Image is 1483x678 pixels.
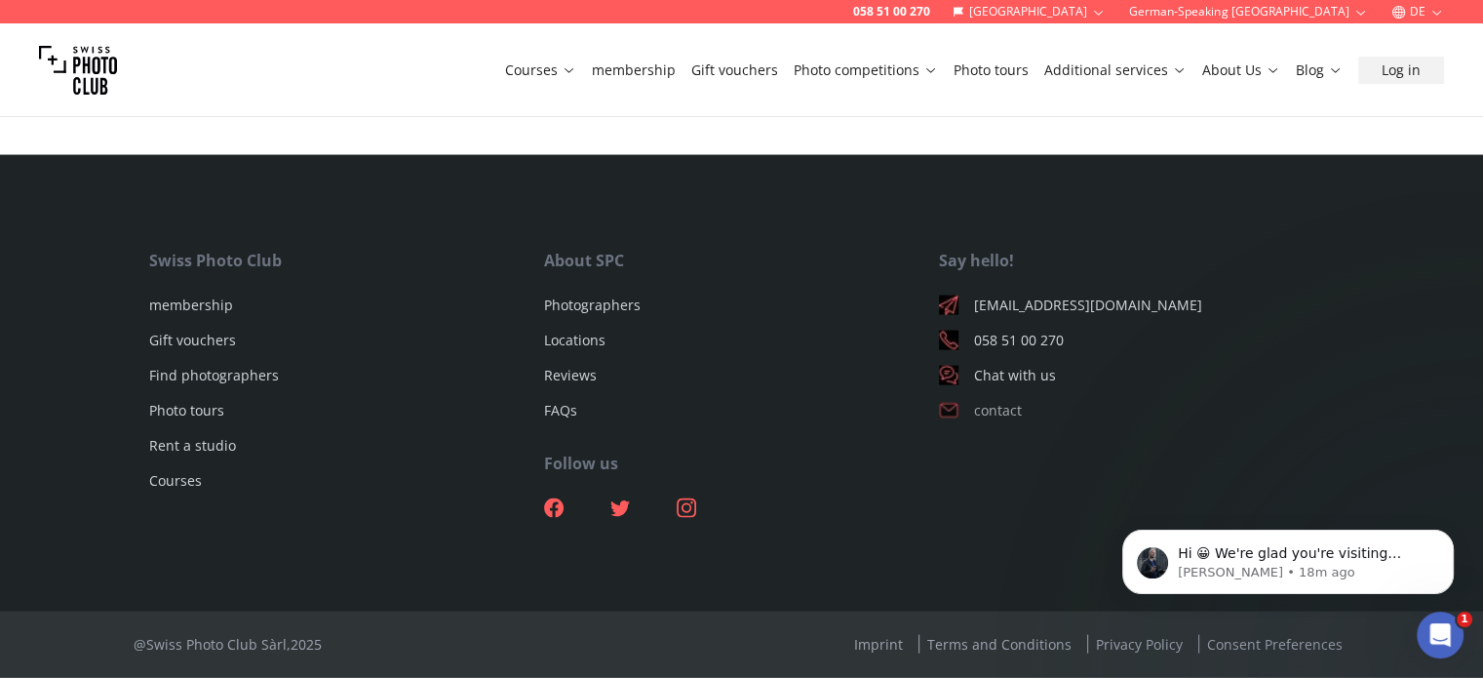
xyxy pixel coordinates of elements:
a: membership [149,296,233,314]
font: Follow us [544,453,618,474]
font: 2025 [291,635,322,654]
iframe: Intercom live chat [1417,612,1463,658]
a: Courses [505,60,576,80]
a: Gift vouchers [691,60,778,80]
a: 058 51 00 270 [852,4,929,20]
font: Privacy Policy [1096,635,1183,654]
a: Blog [1296,60,1343,80]
font: German-speaking [GEOGRAPHIC_DATA] [1129,3,1349,20]
button: Photo tours [946,57,1036,84]
button: Gift vouchers [683,57,786,84]
font: membership [592,60,676,79]
a: [EMAIL_ADDRESS][DOMAIN_NAME] [939,296,1334,315]
font: Imprint [854,635,903,654]
button: membership [584,57,683,84]
button: Blog [1288,57,1350,84]
font: Log in [1382,60,1421,79]
a: Consent Preferences [1198,635,1350,654]
a: Imprint [846,635,911,654]
a: Terms and Conditions [918,635,1079,654]
a: Photo tours [954,60,1029,80]
a: Gift vouchers [149,331,236,349]
font: Courses [505,60,558,79]
font: Swiss Photo Club [149,250,282,271]
font: Additional services [1044,60,1168,79]
font: Say hello! [939,250,1014,271]
a: Chat with us [939,366,1334,385]
font: [EMAIL_ADDRESS][DOMAIN_NAME] [974,296,1202,314]
iframe: Intercom notifications message [1093,489,1483,625]
a: FAQs [544,401,577,419]
a: 058 51 00 270 [939,331,1334,350]
a: Additional services [1044,60,1187,80]
a: Photographers [544,296,641,314]
button: Photo competitions [786,57,946,84]
font: Blog [1296,60,1324,79]
a: contact [939,401,1334,420]
a: Locations [544,331,605,349]
button: About Us [1194,57,1288,84]
button: Additional services [1036,57,1194,84]
a: Photo tours [149,401,224,419]
a: Photo competitions [794,60,938,80]
img: Swiss photo club [39,31,117,109]
font: 1 [1461,613,1468,625]
font: Consent Preferences [1207,635,1343,654]
button: Courses [497,57,584,84]
font: Chat with us [974,366,1056,384]
font: DE [1410,3,1425,20]
a: Reviews [544,366,597,384]
font: About SPC [544,250,624,271]
a: Privacy Policy [1087,635,1190,654]
button: Log in [1358,57,1444,84]
a: About Us [1202,60,1280,80]
a: Find photographers [149,366,279,384]
font: 058 51 00 270 [852,3,929,20]
font: Photo tours [954,60,1029,79]
font: [GEOGRAPHIC_DATA] [968,3,1087,20]
font: Gift vouchers [691,60,778,79]
font: Terms and Conditions [927,635,1072,654]
font: contact [974,401,1022,419]
a: Courses [149,471,202,490]
font: About Us [1202,60,1262,79]
a: Rent a studio [149,436,236,455]
font: Photo competitions [794,60,919,79]
font: 058 51 00 270 [974,331,1064,349]
font: @Swiss Photo Club Sàrl, [134,635,291,654]
a: membership [592,60,676,80]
